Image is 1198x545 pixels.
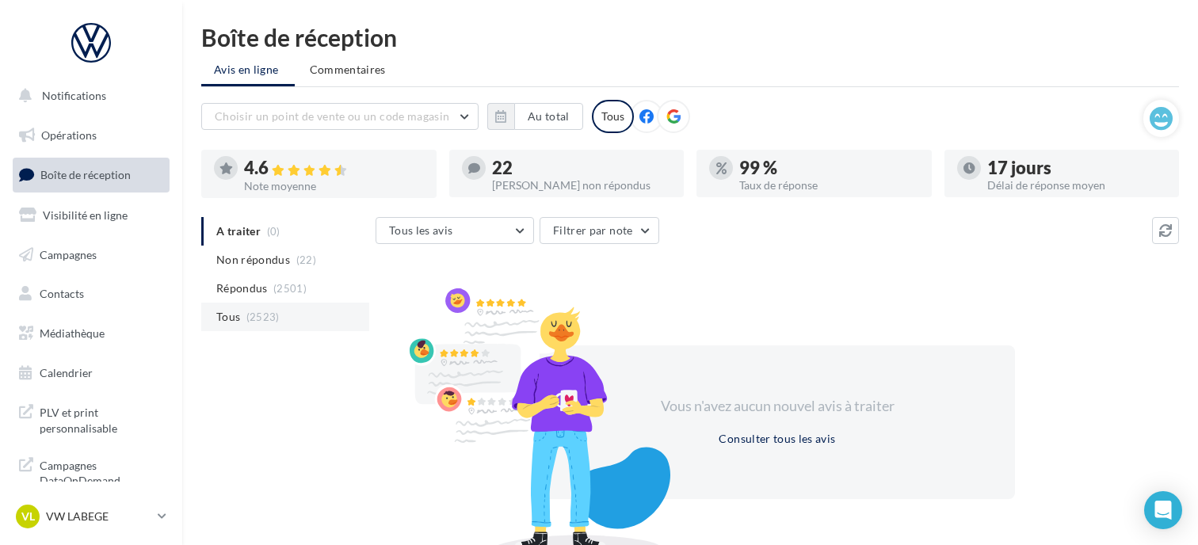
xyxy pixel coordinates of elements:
div: Délai de réponse moyen [987,180,1167,191]
div: 17 jours [987,159,1167,177]
a: Médiathèque [10,317,173,350]
span: Non répondus [216,252,290,268]
button: Choisir un point de vente ou un code magasin [201,103,479,130]
div: Tous [592,100,634,133]
div: 22 [492,159,672,177]
button: Notifications [10,79,166,112]
span: Notifications [42,89,106,102]
span: Visibilité en ligne [43,208,128,222]
span: (2501) [273,282,307,295]
div: Open Intercom Messenger [1144,491,1182,529]
button: Au total [514,103,583,130]
a: Boîte de réception [10,158,173,192]
div: 4.6 [244,159,424,177]
span: Campagnes [40,247,97,261]
div: Vous n'avez aucun nouvel avis à traiter [641,396,914,417]
span: PLV et print personnalisable [40,402,163,436]
button: Tous les avis [376,217,534,244]
div: [PERSON_NAME] non répondus [492,180,672,191]
span: Contacts [40,287,84,300]
span: Boîte de réception [40,168,131,181]
button: Au total [487,103,583,130]
span: VL [21,509,35,524]
button: Filtrer par note [540,217,659,244]
div: Note moyenne [244,181,424,192]
a: Opérations [10,119,173,152]
a: PLV et print personnalisable [10,395,173,442]
a: Contacts [10,277,173,311]
a: VL VW LABEGE [13,501,170,532]
div: Boîte de réception [201,25,1179,49]
span: Médiathèque [40,326,105,340]
button: Consulter tous les avis [712,429,841,448]
a: Campagnes DataOnDemand [10,448,173,495]
span: Commentaires [310,62,386,78]
span: Tous [216,309,240,325]
a: Visibilité en ligne [10,199,173,232]
div: 99 % [739,159,919,177]
a: Campagnes [10,238,173,272]
span: Calendrier [40,366,93,379]
p: VW LABEGE [46,509,151,524]
span: Opérations [41,128,97,142]
span: (22) [296,253,316,266]
div: Taux de réponse [739,180,919,191]
span: Campagnes DataOnDemand [40,455,163,489]
span: Répondus [216,280,268,296]
a: Calendrier [10,356,173,390]
span: Choisir un point de vente ou un code magasin [215,109,449,123]
span: (2523) [246,311,280,323]
span: Tous les avis [389,223,453,237]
